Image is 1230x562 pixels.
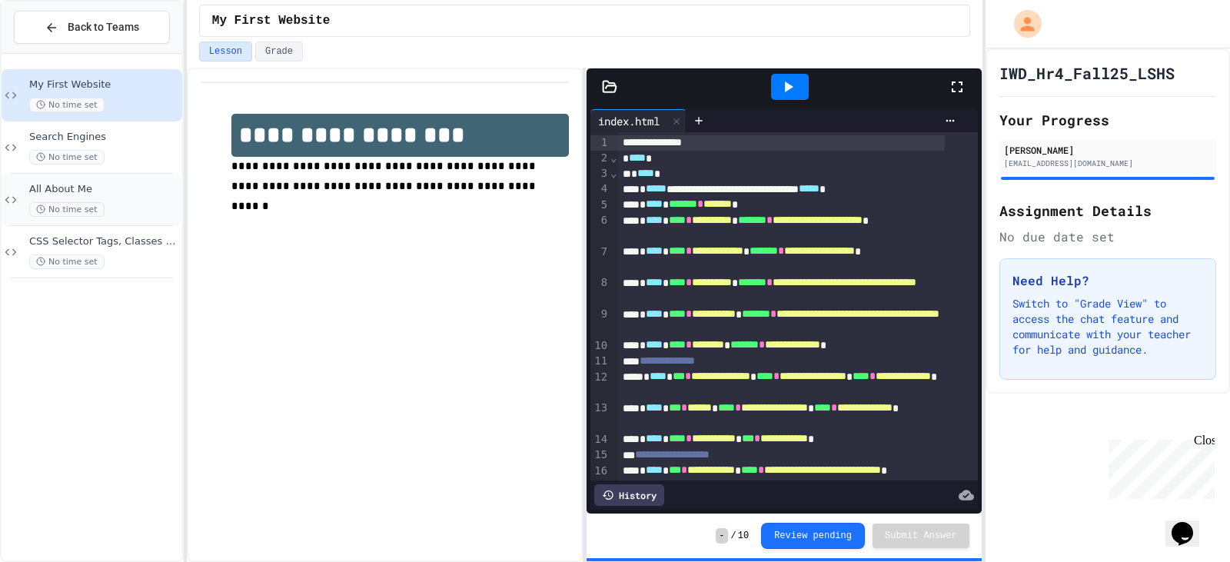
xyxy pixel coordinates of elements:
[29,131,179,144] span: Search Engines
[610,167,617,179] span: Fold line
[590,370,610,401] div: 12
[29,98,105,112] span: No time set
[590,151,610,166] div: 2
[999,62,1175,84] h1: IWD_Hr4_Fall25_LSHS
[590,354,610,369] div: 11
[731,530,736,542] span: /
[594,484,664,506] div: History
[29,78,179,91] span: My First Website
[590,447,610,463] div: 15
[212,12,331,30] span: My First Website
[1004,143,1212,157] div: [PERSON_NAME]
[590,166,610,181] div: 3
[590,275,610,307] div: 8
[29,150,105,165] span: No time set
[590,113,667,129] div: index.html
[761,523,865,549] button: Review pending
[255,42,303,62] button: Grade
[590,464,610,495] div: 16
[999,200,1216,221] h2: Assignment Details
[1012,296,1203,357] p: Switch to "Grade View" to access the chat feature and communicate with your teacher for help and ...
[590,432,610,447] div: 14
[999,228,1216,246] div: No due date set
[716,528,727,544] span: -
[14,11,170,44] button: Back to Teams
[29,235,179,248] span: CSS Selector Tags, Classes & IDs
[29,183,179,196] span: All About Me
[873,524,969,548] button: Submit Answer
[590,213,610,244] div: 6
[29,254,105,269] span: No time set
[590,109,686,132] div: index.html
[590,244,610,276] div: 7
[590,198,610,213] div: 5
[68,19,139,35] span: Back to Teams
[1102,434,1215,499] iframe: chat widget
[590,135,610,151] div: 1
[1165,500,1215,547] iframe: chat widget
[998,6,1045,42] div: My Account
[885,530,957,542] span: Submit Answer
[590,338,610,354] div: 10
[610,151,617,164] span: Fold line
[1004,158,1212,169] div: [EMAIL_ADDRESS][DOMAIN_NAME]
[590,181,610,197] div: 4
[1012,271,1203,290] h3: Need Help?
[590,307,610,338] div: 9
[738,530,749,542] span: 10
[999,109,1216,131] h2: Your Progress
[29,202,105,217] span: No time set
[6,6,106,98] div: Chat with us now!Close
[590,401,610,432] div: 13
[199,42,252,62] button: Lesson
